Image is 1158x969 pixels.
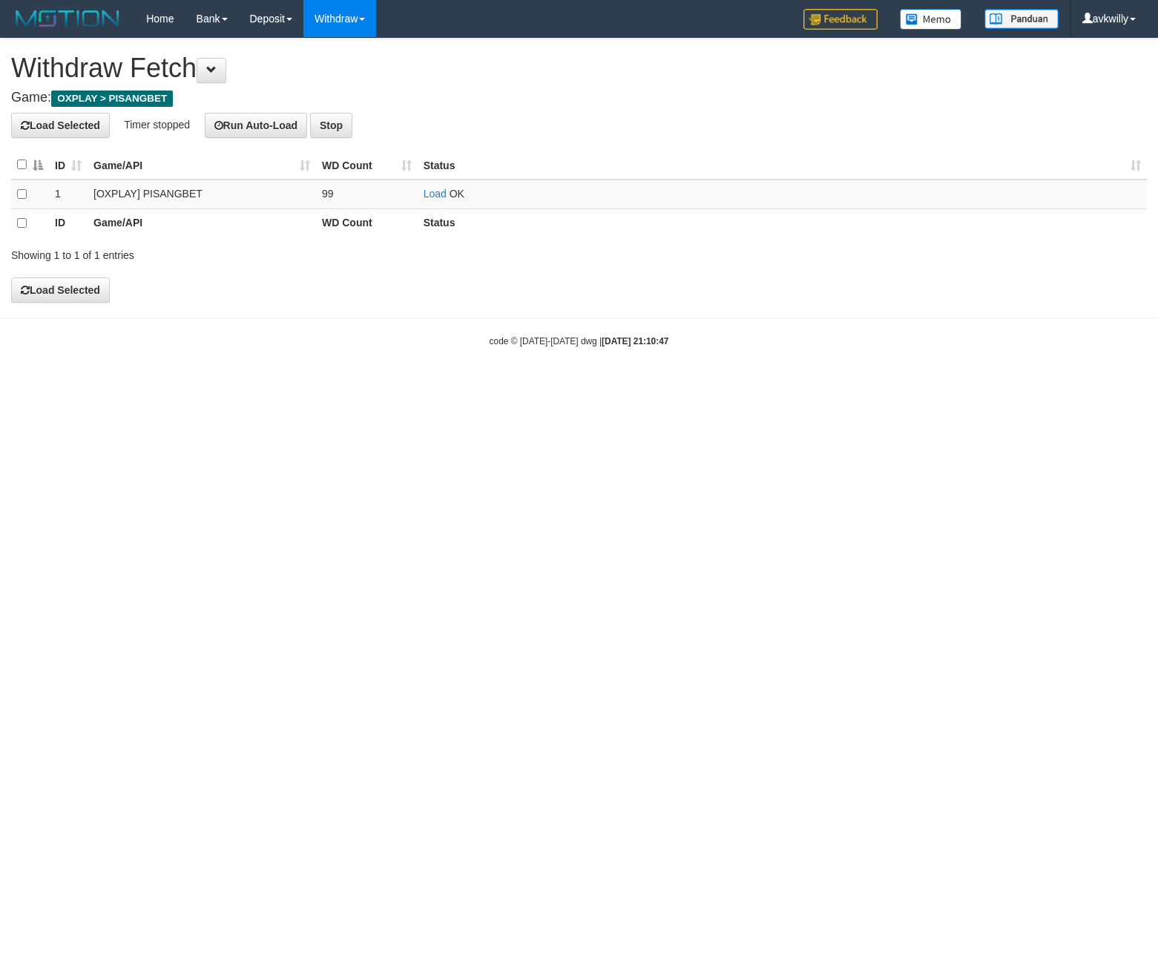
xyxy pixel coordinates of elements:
span: Timer stopped [124,118,190,130]
span: 99 [322,188,334,200]
button: Load Selected [11,113,110,138]
button: Stop [310,113,352,138]
strong: [DATE] 21:10:47 [602,336,668,346]
span: OK [450,188,464,200]
button: Load Selected [11,277,110,303]
img: panduan.png [984,9,1059,29]
th: ID: activate to sort column ascending [49,151,88,180]
div: Showing 1 to 1 of 1 entries [11,242,471,263]
button: Run Auto-Load [205,113,308,138]
h4: Game: [11,91,1147,105]
h1: Withdraw Fetch [11,53,1147,83]
th: WD Count [316,208,418,237]
td: [OXPLAY] PISANGBET [88,180,316,209]
span: OXPLAY > PISANGBET [51,91,173,107]
img: Feedback.jpg [803,9,878,30]
th: ID [49,208,88,237]
th: Status: activate to sort column ascending [418,151,1147,180]
th: Game/API: activate to sort column ascending [88,151,316,180]
th: Game/API [88,208,316,237]
th: WD Count: activate to sort column ascending [316,151,418,180]
img: MOTION_logo.png [11,7,124,30]
small: code © [DATE]-[DATE] dwg | [490,336,669,346]
img: Button%20Memo.svg [900,9,962,30]
th: Status [418,208,1147,237]
td: 1 [49,180,88,209]
a: Load [424,188,447,200]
